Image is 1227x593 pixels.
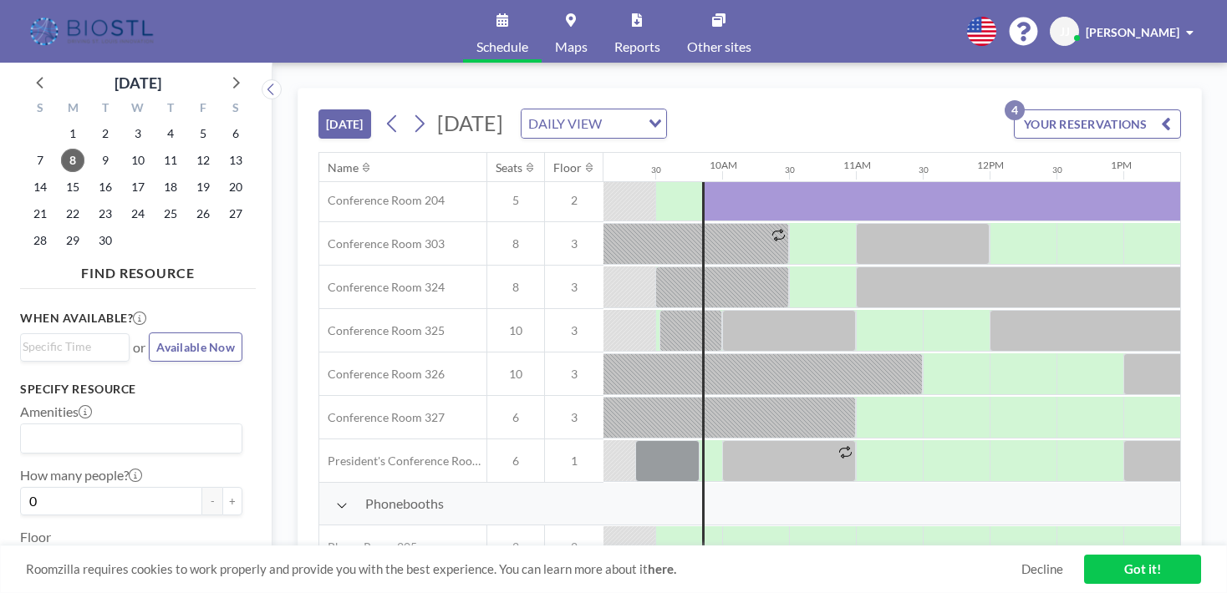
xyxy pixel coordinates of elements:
span: Schedule [476,40,528,53]
div: 10AM [710,159,737,171]
div: S [24,99,57,120]
span: Thursday, September 18, 2025 [159,175,182,199]
a: Got it! [1084,555,1201,584]
div: T [89,99,122,120]
h4: FIND RESOURCE [20,258,256,281]
span: Sunday, September 28, 2025 [28,229,52,252]
span: Friday, September 26, 2025 [191,202,215,226]
span: Conference Room 324 [319,280,445,295]
img: organization-logo [27,15,160,48]
button: + [222,487,242,515]
a: here. [648,561,676,576]
div: W [122,99,155,120]
span: 2 [545,193,603,208]
span: 8 [487,280,544,295]
div: 30 [785,165,795,175]
input: Search for option [23,428,232,449]
button: - [202,487,222,515]
span: Sunday, September 21, 2025 [28,202,52,226]
span: JJ [1060,24,1070,39]
span: Thursday, September 4, 2025 [159,122,182,145]
span: [PERSON_NAME] [1086,25,1179,39]
button: YOUR RESERVATIONS4 [1014,109,1181,139]
span: Monday, September 22, 2025 [61,202,84,226]
div: 1PM [1111,159,1132,171]
span: Monday, September 29, 2025 [61,229,84,252]
span: Conference Room 325 [319,323,445,338]
span: Friday, September 19, 2025 [191,175,215,199]
span: Saturday, September 6, 2025 [224,122,247,145]
span: Tuesday, September 16, 2025 [94,175,117,199]
button: [DATE] [318,109,371,139]
span: Wednesday, September 24, 2025 [126,202,150,226]
span: Saturday, September 13, 2025 [224,149,247,172]
span: 6 [487,454,544,469]
span: Tuesday, September 2, 2025 [94,122,117,145]
span: Monday, September 15, 2025 [61,175,84,199]
div: Floor [553,160,582,175]
span: 3 [545,236,603,251]
span: Conference Room 204 [319,193,445,208]
span: Tuesday, September 23, 2025 [94,202,117,226]
div: Name [328,160,359,175]
span: Thursday, September 25, 2025 [159,202,182,226]
div: S [219,99,252,120]
span: 2 [545,540,603,555]
span: 8 [487,236,544,251]
span: Phone Room 205 [319,540,417,555]
label: Amenities [20,403,92,420]
div: Search for option [522,109,666,138]
a: Decline [1021,561,1063,577]
div: 12PM [977,159,1004,171]
div: 11AM [843,159,871,171]
div: Search for option [21,334,129,359]
span: 2 [487,540,544,555]
span: Tuesday, September 30, 2025 [94,229,117,252]
span: Conference Room 303 [319,236,445,251]
span: President's Conference Room - 109 [319,454,486,469]
span: Phonebooths [365,495,444,512]
div: [DATE] [115,71,161,94]
h3: Specify resource [20,382,242,397]
span: 3 [545,367,603,382]
div: M [57,99,89,120]
span: Reports [614,40,660,53]
span: DAILY VIEW [525,113,605,134]
span: 10 [487,323,544,338]
span: Saturday, September 20, 2025 [224,175,247,199]
span: 10 [487,367,544,382]
p: 4 [1005,100,1025,120]
div: 30 [651,165,661,175]
div: 30 [919,165,929,175]
span: Available Now [156,340,235,354]
span: Friday, September 12, 2025 [191,149,215,172]
span: Wednesday, September 3, 2025 [126,122,150,145]
div: Search for option [21,424,242,453]
div: F [186,99,219,120]
label: How many people? [20,467,142,484]
span: Conference Room 327 [319,410,445,425]
input: Search for option [607,113,639,134]
span: 6 [487,410,544,425]
span: 3 [545,410,603,425]
span: 3 [545,280,603,295]
span: Maps [555,40,588,53]
span: Friday, September 5, 2025 [191,122,215,145]
span: 1 [545,454,603,469]
span: Monday, September 1, 2025 [61,122,84,145]
button: Available Now [149,332,242,362]
span: Monday, September 8, 2025 [61,149,84,172]
div: 30 [1052,165,1062,175]
span: Wednesday, September 10, 2025 [126,149,150,172]
span: Tuesday, September 9, 2025 [94,149,117,172]
span: Thursday, September 11, 2025 [159,149,182,172]
span: Roomzilla requires cookies to work properly and provide you with the best experience. You can lea... [26,561,1021,577]
span: Wednesday, September 17, 2025 [126,175,150,199]
div: T [154,99,186,120]
span: Other sites [687,40,751,53]
span: or [133,339,145,356]
span: [DATE] [437,110,503,135]
div: Seats [496,160,522,175]
span: 5 [487,193,544,208]
span: Saturday, September 27, 2025 [224,202,247,226]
